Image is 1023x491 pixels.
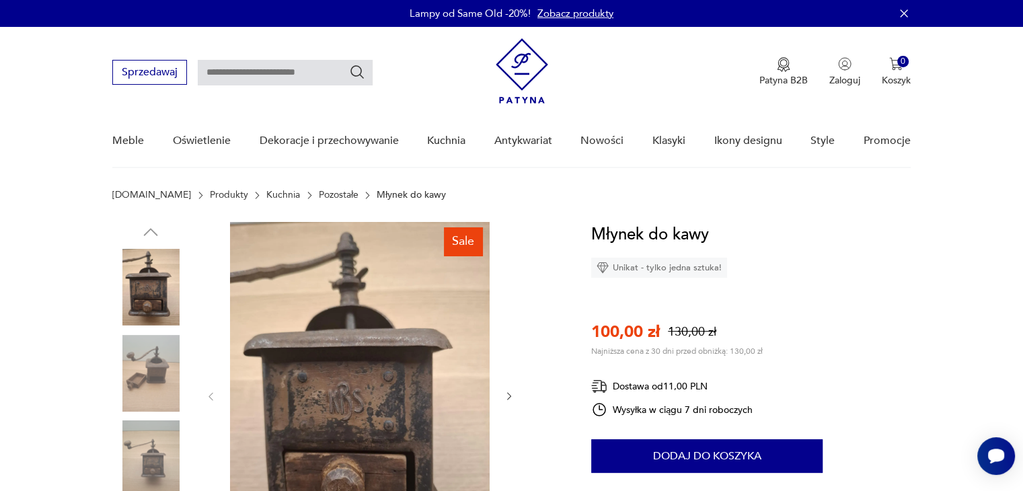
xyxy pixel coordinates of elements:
div: Unikat - tylko jedna sztuka! [591,258,727,278]
button: Dodaj do koszyka [591,439,823,473]
p: Patyna B2B [759,74,808,87]
div: 0 [897,56,909,67]
a: Klasyki [652,115,685,167]
a: Promocje [864,115,911,167]
p: 100,00 zł [591,321,660,343]
a: Kuchnia [266,190,300,200]
a: Nowości [580,115,623,167]
a: Antykwariat [494,115,552,167]
a: Style [810,115,835,167]
button: Patyna B2B [759,57,808,87]
a: Zobacz produkty [537,7,613,20]
h1: Młynek do kawy [591,222,709,248]
button: Sprzedawaj [112,60,187,85]
button: Zaloguj [829,57,860,87]
p: Zaloguj [829,74,860,87]
img: Ikonka użytkownika [838,57,851,71]
a: Pozostałe [319,190,358,200]
a: Ikona medaluPatyna B2B [759,57,808,87]
a: Kuchnia [427,115,465,167]
img: Ikona koszyka [889,57,903,71]
a: Meble [112,115,144,167]
p: Lampy od Same Old -20%! [410,7,531,20]
iframe: Smartsupp widget button [977,437,1015,475]
img: Zdjęcie produktu Młynek do kawy [112,249,189,326]
img: Ikona medalu [777,57,790,72]
a: [DOMAIN_NAME] [112,190,191,200]
a: Oświetlenie [173,115,231,167]
a: Sprzedawaj [112,69,187,78]
img: Zdjęcie produktu Młynek do kawy [112,335,189,412]
img: Patyna - sklep z meblami i dekoracjami vintage [496,38,548,104]
p: Młynek do kawy [377,190,446,200]
p: 130,00 zł [668,324,716,340]
img: Ikona dostawy [591,378,607,395]
div: Sale [444,227,482,256]
p: Najniższa cena z 30 dni przed obniżką: 130,00 zł [591,346,763,356]
button: Szukaj [349,64,365,80]
div: Dostawa od 11,00 PLN [591,378,753,395]
div: Wysyłka w ciągu 7 dni roboczych [591,402,753,418]
a: Dekoracje i przechowywanie [259,115,398,167]
a: Produkty [210,190,248,200]
a: Ikony designu [714,115,782,167]
button: 0Koszyk [882,57,911,87]
p: Koszyk [882,74,911,87]
img: Ikona diamentu [597,262,609,274]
